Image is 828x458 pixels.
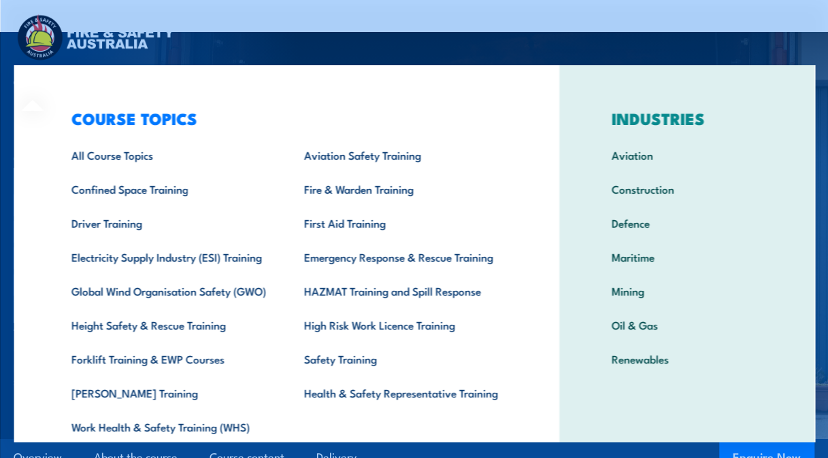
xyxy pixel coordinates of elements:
[283,206,516,240] a: First Aid Training
[50,240,283,274] a: Electricity Supply Industry (ESI) Training
[283,240,516,274] a: Emergency Response & Rescue Training
[590,172,783,206] a: Construction
[590,308,783,342] a: Oil & Gas
[590,274,783,308] a: Mining
[590,342,783,376] a: Renewables
[50,410,283,444] a: Work Health & Safety Training (WHS)
[283,138,516,172] a: Aviation Safety Training
[50,376,283,410] a: [PERSON_NAME] Training
[50,342,283,376] a: Forklift Training & EWP Courses
[590,109,783,128] h3: INDUSTRIES
[283,308,516,342] a: High Risk Work Licence Training
[590,240,783,274] a: Maritime
[590,138,783,172] a: Aviation
[283,274,516,308] a: HAZMAT Training and Spill Response
[50,109,516,128] h3: COURSE TOPICS
[50,206,283,240] a: Driver Training
[50,274,283,308] a: Global Wind Organisation Safety (GWO)
[50,172,283,206] a: Confined Space Training
[50,138,283,172] a: All Course Topics
[283,376,516,410] a: Health & Safety Representative Training
[590,206,783,240] a: Defence
[283,172,516,206] a: Fire & Warden Training
[283,342,516,376] a: Safety Training
[50,308,283,342] a: Height Safety & Rescue Training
